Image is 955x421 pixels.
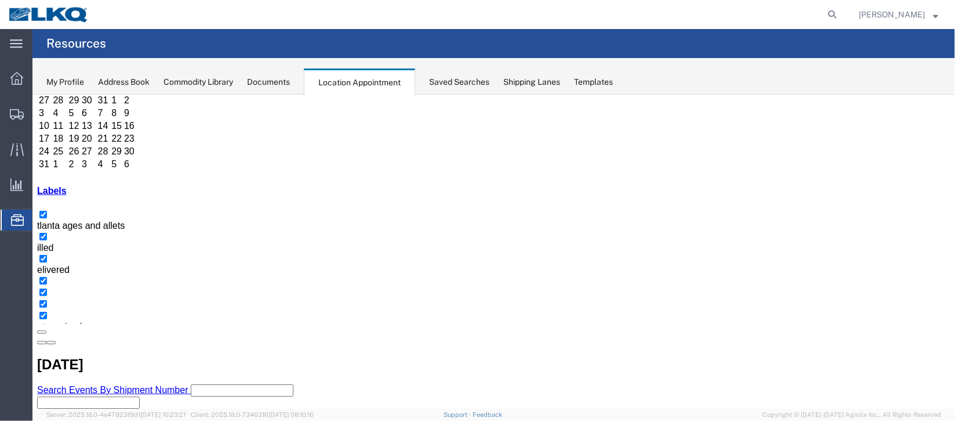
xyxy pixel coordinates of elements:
div: Documents [247,76,290,88]
span: Server: 2025.18.0-4e47823f9d1 [46,411,186,418]
a: Support [444,411,473,418]
div: My Profile [46,76,84,88]
span: Client: 2025.18.0-7346316 [191,411,314,418]
div: Shipping Lanes [503,76,560,88]
span: [DATE] 08:10:16 [268,411,314,418]
div: Commodity Library [164,76,233,88]
button: [PERSON_NAME] [858,8,939,21]
iframe: FS Legacy Container [32,95,955,409]
span: [DATE] 10:23:21 [140,411,186,418]
img: logo [8,6,89,23]
div: Saved Searches [429,76,489,88]
h4: Resources [46,29,106,58]
div: Address Book [98,76,150,88]
span: Copyright © [DATE]-[DATE] Agistix Inc., All Rights Reserved [762,410,941,420]
div: Location Appointment [304,69,415,95]
div: Templates [574,76,613,88]
a: Feedback [473,411,502,418]
span: Christopher Sanchez [859,8,925,21]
